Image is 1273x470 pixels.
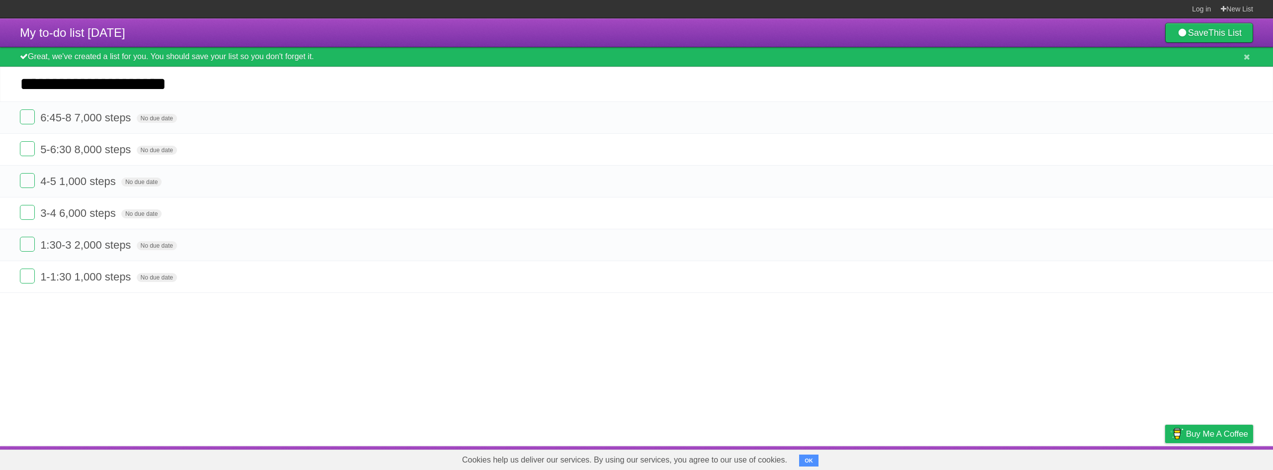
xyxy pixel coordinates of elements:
[1186,425,1248,443] span: Buy me a coffee
[20,205,35,220] label: Done
[20,109,35,124] label: Done
[1170,425,1183,442] img: Buy me a coffee
[1033,449,1054,468] a: About
[40,175,118,188] span: 4-5 1,000 steps
[40,111,133,124] span: 6:45-8 7,000 steps
[452,450,797,470] span: Cookies help us deliver our services. By using our services, you agree to our use of cookies.
[20,237,35,252] label: Done
[1190,449,1253,468] a: Suggest a feature
[121,209,162,218] span: No due date
[137,114,177,123] span: No due date
[137,146,177,155] span: No due date
[1208,28,1242,38] b: This List
[40,207,118,219] span: 3-4 6,000 steps
[1165,23,1253,43] a: SaveThis List
[121,178,162,187] span: No due date
[1165,425,1253,443] a: Buy me a coffee
[137,273,177,282] span: No due date
[40,239,133,251] span: 1:30-3 2,000 steps
[137,241,177,250] span: No due date
[1152,449,1178,468] a: Privacy
[20,141,35,156] label: Done
[1066,449,1106,468] a: Developers
[40,143,133,156] span: 5-6:30 8,000 steps
[1118,449,1140,468] a: Terms
[20,173,35,188] label: Done
[20,269,35,283] label: Done
[40,271,133,283] span: 1-1:30 1,000 steps
[20,26,125,39] span: My to-do list [DATE]
[799,455,818,467] button: OK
